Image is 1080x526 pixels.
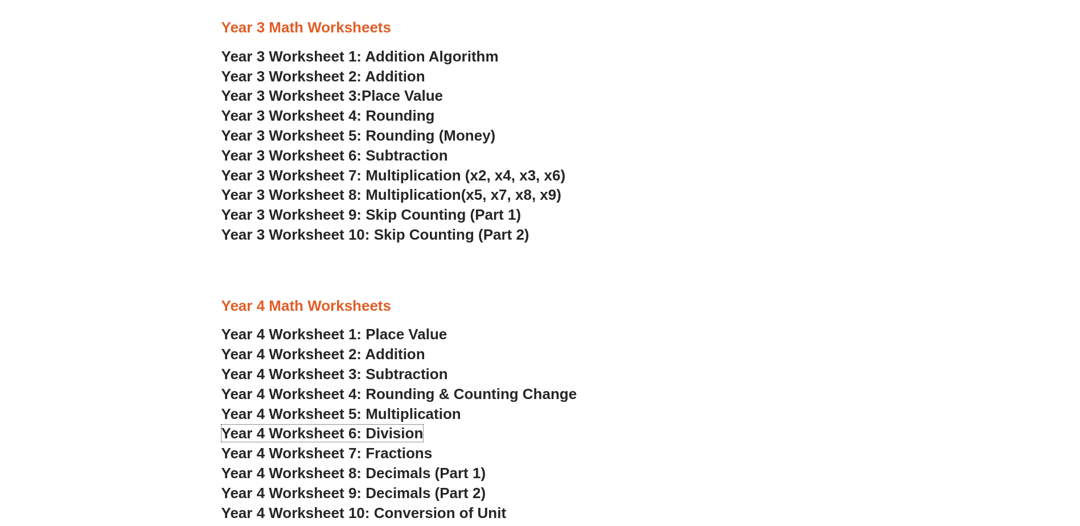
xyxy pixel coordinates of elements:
[221,87,444,104] a: Year 3 Worksheet 3:Place Value
[221,326,447,343] a: Year 4 Worksheet 1: Place Value
[221,465,486,482] a: Year 4 Worksheet 8: Decimals (Part 1)
[221,87,362,104] span: Year 3 Worksheet 3:
[221,504,507,521] a: Year 4 Worksheet 10: Conversion of Unit
[221,127,496,144] a: Year 3 Worksheet 5: Rounding (Money)
[221,186,561,203] a: Year 3 Worksheet 8: Multiplication(x5, x7, x8, x9)
[221,107,435,124] a: Year 3 Worksheet 4: Rounding
[221,385,577,402] a: Year 4 Worksheet 4: Rounding & Counting Change
[221,445,433,462] a: Year 4 Worksheet 7: Fractions
[221,147,448,164] a: Year 3 Worksheet 6: Subtraction
[221,48,499,65] a: Year 3 Worksheet 1: Addition Algorithm
[221,68,425,85] a: Year 3 Worksheet 2: Addition
[221,425,424,442] a: Year 4 Worksheet 6: Division
[221,206,521,223] a: Year 3 Worksheet 9: Skip Counting (Part 1)
[461,186,561,203] span: (x5, x7, x8, x9)
[221,297,859,316] h3: Year 4 Math Worksheets
[221,167,566,184] a: Year 3 Worksheet 7: Multiplication (x2, x4, x3, x6)
[221,226,529,243] a: Year 3 Worksheet 10: Skip Counting (Part 2)
[221,18,859,38] h3: Year 3 Math Worksheets
[221,484,486,502] a: Year 4 Worksheet 9: Decimals (Part 2)
[221,186,461,203] span: Year 3 Worksheet 8: Multiplication
[221,365,448,383] a: Year 4 Worksheet 3: Subtraction
[221,346,425,363] a: Year 4 Worksheet 2: Addition
[362,87,443,104] span: Place Value
[890,397,1080,526] iframe: Chat Widget
[221,405,461,422] a: Year 4 Worksheet 5: Multiplication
